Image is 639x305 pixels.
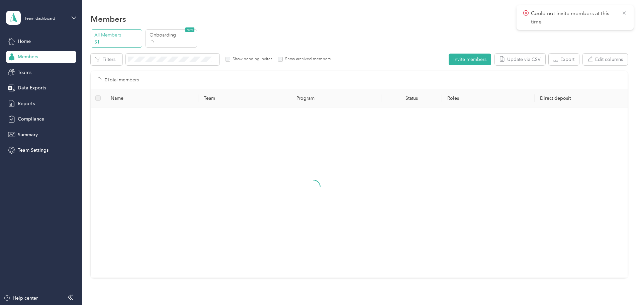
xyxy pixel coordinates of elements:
[105,89,198,107] th: Name
[18,53,38,60] span: Members
[535,89,627,107] th: Direct deposit
[18,131,38,138] span: Summary
[291,89,381,107] th: Program
[91,54,122,65] button: Filters
[18,116,44,123] span: Compliance
[105,76,139,84] p: 0 Total members
[549,54,579,65] button: Export
[18,38,31,45] span: Home
[602,268,639,305] iframe: Everlance-gr Chat Button Frame
[442,89,535,107] th: Roles
[91,15,126,22] h1: Members
[283,56,331,62] label: Show archived members
[381,89,442,107] th: Status
[495,54,545,65] button: Update via CSV
[18,69,31,76] span: Teams
[18,147,49,154] span: Team Settings
[18,84,46,91] span: Data Exports
[24,17,55,21] div: Team dashboard
[185,27,194,32] span: NEW
[18,100,35,107] span: Reports
[4,295,38,302] button: Help center
[531,9,617,26] p: Could not invite members at this time
[583,54,628,65] button: Edit columns
[94,39,140,46] p: 51
[111,95,193,101] span: Name
[230,56,272,62] label: Show pending invites
[449,54,491,65] button: Invite members
[94,31,140,39] p: All Members
[198,89,291,107] th: Team
[150,31,195,39] p: Onboarding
